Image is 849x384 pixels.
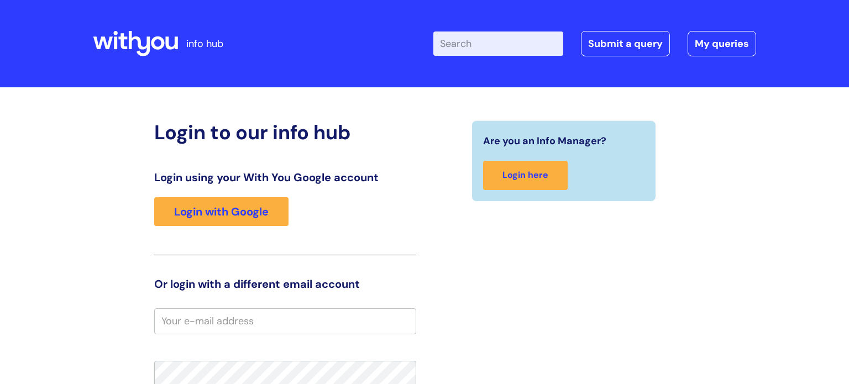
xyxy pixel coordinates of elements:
a: Login with Google [154,197,289,226]
a: Login here [483,161,568,190]
p: info hub [186,35,223,52]
a: My queries [688,31,756,56]
input: Your e-mail address [154,308,416,334]
h3: Login using your With You Google account [154,171,416,184]
input: Search [433,31,563,56]
span: Are you an Info Manager? [483,132,606,150]
a: Submit a query [581,31,670,56]
h2: Login to our info hub [154,120,416,144]
h3: Or login with a different email account [154,277,416,291]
